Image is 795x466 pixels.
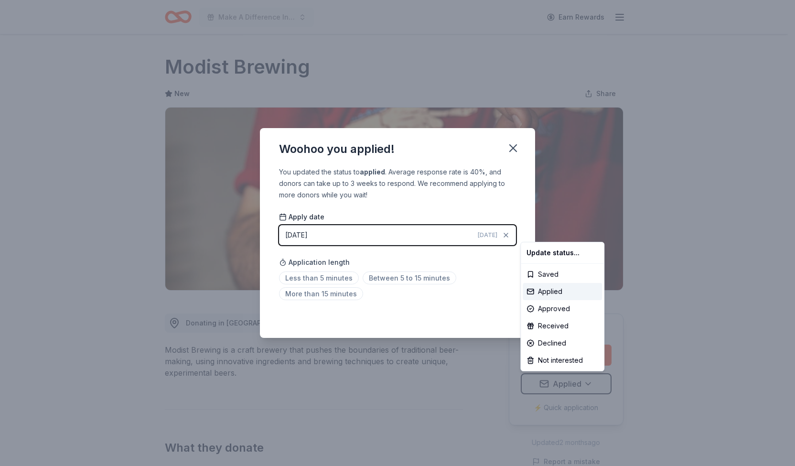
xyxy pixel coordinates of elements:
[523,300,602,317] div: Approved
[523,352,602,369] div: Not interested
[523,266,602,283] div: Saved
[523,317,602,335] div: Received
[218,11,295,23] span: Make A Difference Invitational
[523,335,602,352] div: Declined
[523,244,602,261] div: Update status...
[523,283,602,300] div: Applied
